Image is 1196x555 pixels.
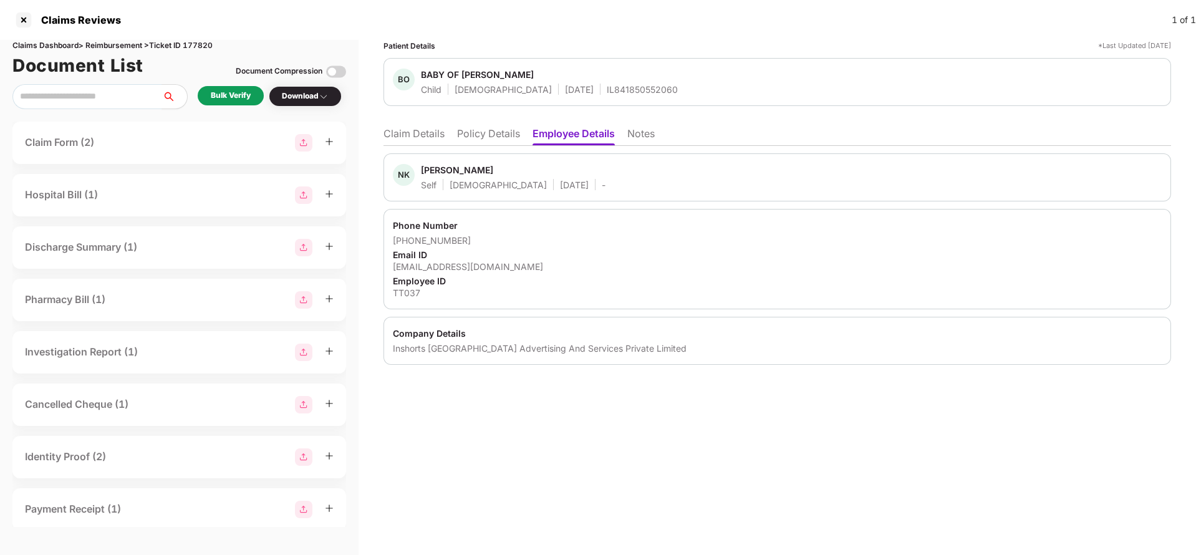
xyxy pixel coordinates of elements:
[393,287,1162,299] div: TT037
[162,92,187,102] span: search
[25,239,137,255] div: Discharge Summary (1)
[325,347,334,355] span: plus
[393,164,415,186] div: NK
[421,179,436,191] div: Self
[393,327,1162,339] div: Company Details
[162,84,188,109] button: search
[383,127,445,145] li: Claim Details
[25,449,106,465] div: Identity Proof (2)
[455,84,552,95] div: [DEMOGRAPHIC_DATA]
[295,291,312,309] img: svg+xml;base64,PHN2ZyBpZD0iR3JvdXBfMjg4MTMiIGRhdGEtbmFtZT0iR3JvdXAgMjg4MTMiIHhtbG5zPSJodHRwOi8vd3...
[450,179,547,191] div: [DEMOGRAPHIC_DATA]
[319,92,329,102] img: svg+xml;base64,PHN2ZyBpZD0iRHJvcGRvd24tMzJ4MzIiIHhtbG5zPSJodHRwOi8vd3d3LnczLm9yZy8yMDAwL3N2ZyIgd2...
[560,179,589,191] div: [DATE]
[325,504,334,513] span: plus
[295,239,312,256] img: svg+xml;base64,PHN2ZyBpZD0iR3JvdXBfMjg4MTMiIGRhdGEtbmFtZT0iR3JvdXAgMjg4MTMiIHhtbG5zPSJodHRwOi8vd3...
[325,190,334,198] span: plus
[25,344,138,360] div: Investigation Report (1)
[393,275,1162,287] div: Employee ID
[393,261,1162,273] div: [EMAIL_ADDRESS][DOMAIN_NAME]
[393,69,415,90] div: BO
[565,84,594,95] div: [DATE]
[25,135,94,150] div: Claim Form (2)
[295,501,312,518] img: svg+xml;base64,PHN2ZyBpZD0iR3JvdXBfMjg4MTMiIGRhdGEtbmFtZT0iR3JvdXAgMjg4MTMiIHhtbG5zPSJodHRwOi8vd3...
[421,164,493,176] div: [PERSON_NAME]
[325,242,334,251] span: plus
[421,84,441,95] div: Child
[34,14,121,26] div: Claims Reviews
[325,399,334,408] span: plus
[295,344,312,361] img: svg+xml;base64,PHN2ZyBpZD0iR3JvdXBfMjg4MTMiIGRhdGEtbmFtZT0iR3JvdXAgMjg4MTMiIHhtbG5zPSJodHRwOi8vd3...
[383,40,435,52] div: Patient Details
[12,40,346,52] div: Claims Dashboard > Reimbursement > Ticket ID 177820
[627,127,655,145] li: Notes
[295,134,312,152] img: svg+xml;base64,PHN2ZyBpZD0iR3JvdXBfMjg4MTMiIGRhdGEtbmFtZT0iR3JvdXAgMjg4MTMiIHhtbG5zPSJodHRwOi8vd3...
[325,294,334,303] span: plus
[1098,40,1171,52] div: *Last Updated [DATE]
[325,137,334,146] span: plus
[607,84,678,95] div: IL841850552060
[421,69,534,80] div: BABY OF [PERSON_NAME]
[211,90,251,102] div: Bulk Verify
[393,342,1162,354] div: Inshorts [GEOGRAPHIC_DATA] Advertising And Services Private Limited
[25,501,121,517] div: Payment Receipt (1)
[602,179,605,191] div: -
[25,292,105,307] div: Pharmacy Bill (1)
[295,448,312,466] img: svg+xml;base64,PHN2ZyBpZD0iR3JvdXBfMjg4MTMiIGRhdGEtbmFtZT0iR3JvdXAgMjg4MTMiIHhtbG5zPSJodHRwOi8vd3...
[393,234,1162,246] div: [PHONE_NUMBER]
[295,186,312,204] img: svg+xml;base64,PHN2ZyBpZD0iR3JvdXBfMjg4MTMiIGRhdGEtbmFtZT0iR3JvdXAgMjg4MTMiIHhtbG5zPSJodHRwOi8vd3...
[295,396,312,413] img: svg+xml;base64,PHN2ZyBpZD0iR3JvdXBfMjg4MTMiIGRhdGEtbmFtZT0iR3JvdXAgMjg4MTMiIHhtbG5zPSJodHRwOi8vd3...
[393,249,1162,261] div: Email ID
[12,52,143,79] h1: Document List
[236,65,322,77] div: Document Compression
[393,220,1162,231] div: Phone Number
[326,62,346,82] img: svg+xml;base64,PHN2ZyBpZD0iVG9nZ2xlLTMyeDMyIiB4bWxucz0iaHR0cDovL3d3dy53My5vcmcvMjAwMC9zdmciIHdpZH...
[25,187,98,203] div: Hospital Bill (1)
[1172,13,1196,27] div: 1 of 1
[533,127,615,145] li: Employee Details
[25,397,128,412] div: Cancelled Cheque (1)
[457,127,520,145] li: Policy Details
[325,451,334,460] span: plus
[282,90,329,102] div: Download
